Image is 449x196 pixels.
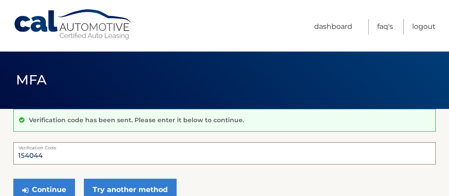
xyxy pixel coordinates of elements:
a: FAQ's [377,19,393,35]
a: Dashboard [314,19,352,35]
span: MFA [16,72,47,88]
label: Verification Code [13,142,436,149]
a: Logout [412,19,436,35]
input: Verification Code [13,142,436,164]
p: Verification code has been sent. Please enter it below to continue. [29,116,244,124]
a: Cal Automotive [13,9,133,40]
